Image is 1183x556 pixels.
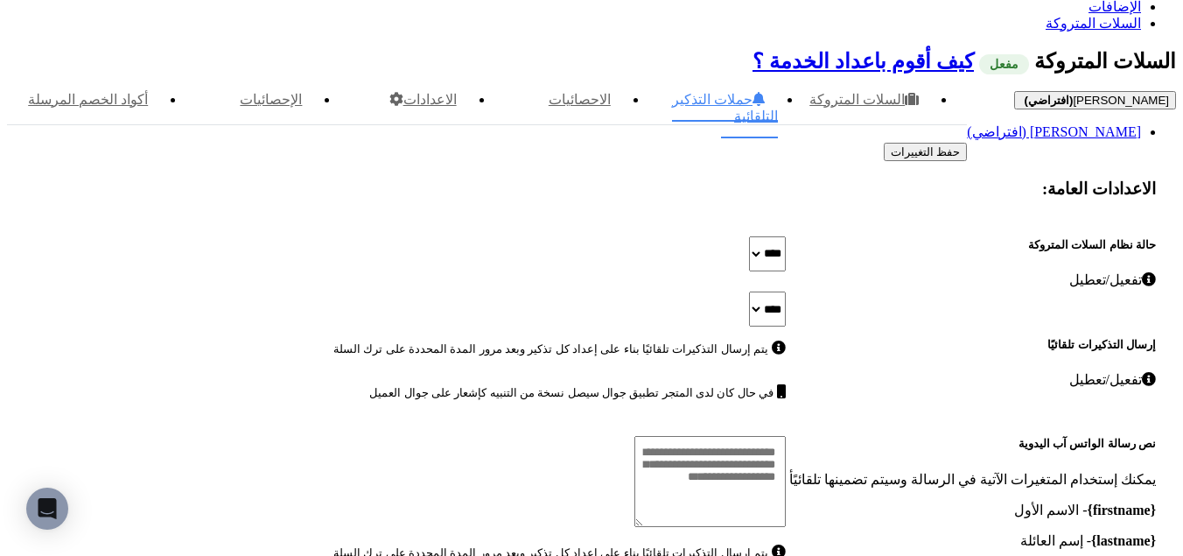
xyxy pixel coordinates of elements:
h5: نص رسالة الواتس آب اليدوية [789,437,1156,451]
a: حملات التذكير التلقائية [672,79,778,138]
span: تفعيل/تعطيل [1069,372,1156,387]
span: تفعيل/تعطيل [1069,272,1156,287]
p: - إسم العائلة [789,532,1156,549]
h3: الاعدادات العامة: [333,179,1156,199]
p: يمكنك إستخدام المتغيرات الآتية في الرسالة وسيتم تضمينها تلقائيًأ [789,471,1156,488]
a: السلات المتروكة [1046,16,1141,31]
b: {firstname} [1088,503,1156,517]
a: الاعدادات [376,83,470,116]
a: السلات المتروكة [796,79,932,120]
h5: إرسال التذكيرات تلقائيًا [789,338,1156,352]
small: يتم إرسال التذكيرات تلقائيًا بناء على إعداد كل تذكير وبعد مرور المدة المحددة على ترك السلة [333,342,768,355]
strong: (افتراضي) [1024,94,1073,107]
a: الاحصائيات [535,79,624,120]
small: مفعل [979,54,1029,74]
h5: حالة نظام السلات المتروكة [789,238,1156,252]
p: - الاسم الأول [789,502,1156,518]
button: [PERSON_NAME](افتراضي) [1014,91,1176,109]
a: الإحصائيات [227,79,315,120]
button: حفظ التغييرات [884,143,968,161]
a: كيف أقوم باعداد الخدمة ؟ [752,50,974,73]
a: أكواد الخصم المرسلة [15,79,161,120]
a: [PERSON_NAME] (افتراضي) [967,124,1141,139]
small: في حال كان لدى المتجر تطبيق جوال سيصل نسخة من التنبيه كإشعار على جوال العميل [369,386,773,399]
b: {lastname} [1091,533,1156,548]
b: السلات المتروكة [1034,50,1176,73]
div: Open Intercom Messenger [26,488,68,530]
